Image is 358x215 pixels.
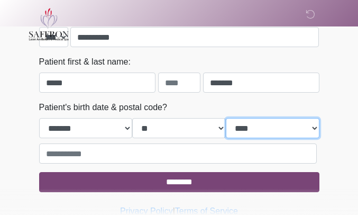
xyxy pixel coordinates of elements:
label: Patient's birth date & postal code? [39,101,167,114]
img: Saffron Laser Aesthetics and Medical Spa Logo [29,8,70,41]
label: Patient first & last name: [39,56,131,68]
